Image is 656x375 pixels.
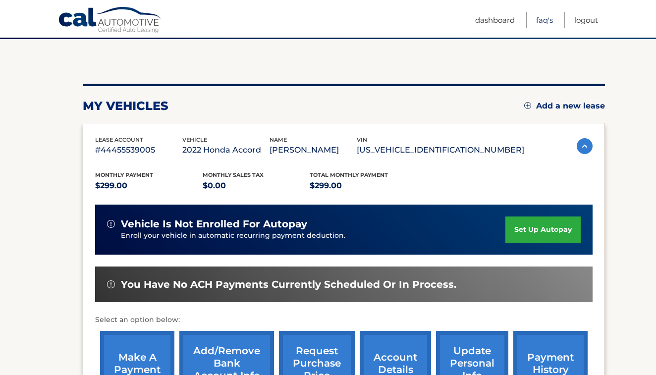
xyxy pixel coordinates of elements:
[203,179,310,193] p: $0.00
[536,12,553,28] a: FAQ's
[95,136,143,143] span: lease account
[121,278,456,291] span: You have no ACH payments currently scheduled or in process.
[121,218,307,230] span: vehicle is not enrolled for autopay
[95,314,593,326] p: Select an option below:
[524,102,531,109] img: add.svg
[107,220,115,228] img: alert-white.svg
[83,99,168,113] h2: my vehicles
[121,230,505,241] p: Enroll your vehicle in automatic recurring payment deduction.
[182,136,207,143] span: vehicle
[310,171,388,178] span: Total Monthly Payment
[95,179,203,193] p: $299.00
[58,6,162,35] a: Cal Automotive
[577,138,593,154] img: accordion-active.svg
[357,136,367,143] span: vin
[95,143,182,157] p: #44455539005
[357,143,524,157] p: [US_VEHICLE_IDENTIFICATION_NUMBER]
[505,216,581,243] a: set up autopay
[270,136,287,143] span: name
[107,280,115,288] img: alert-white.svg
[95,171,153,178] span: Monthly Payment
[574,12,598,28] a: Logout
[270,143,357,157] p: [PERSON_NAME]
[475,12,515,28] a: Dashboard
[182,143,270,157] p: 2022 Honda Accord
[310,179,417,193] p: $299.00
[524,101,605,111] a: Add a new lease
[203,171,264,178] span: Monthly sales Tax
